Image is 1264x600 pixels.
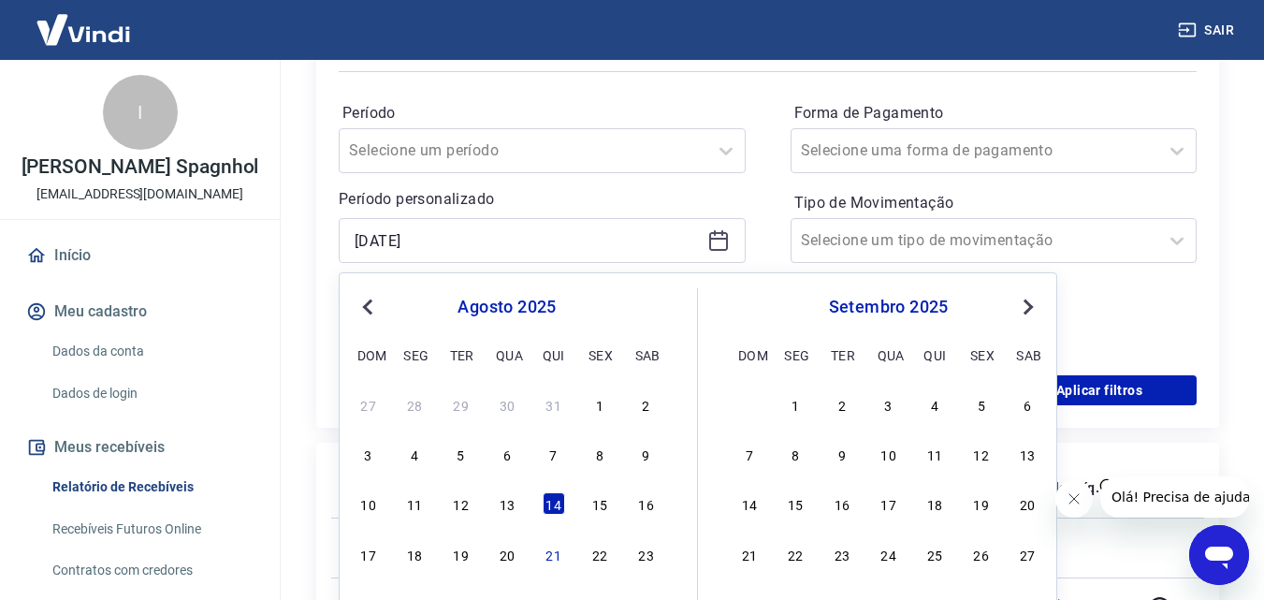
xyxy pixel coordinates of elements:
div: Choose domingo, 14 de setembro de 2025 [738,492,761,515]
div: ter [831,344,853,366]
div: Choose terça-feira, 12 de agosto de 2025 [450,492,472,515]
div: Choose segunda-feira, 28 de julho de 2025 [403,393,426,416]
div: Choose segunda-feira, 8 de setembro de 2025 [784,443,806,465]
iframe: Fechar mensagem [1055,480,1093,518]
div: Choose quinta-feira, 21 de agosto de 2025 [543,543,565,565]
div: Choose domingo, 17 de agosto de 2025 [357,543,380,565]
div: Choose sábado, 9 de agosto de 2025 [635,443,658,465]
div: Choose domingo, 31 de agosto de 2025 [738,393,761,416]
div: seg [784,344,806,366]
label: Forma de Pagamento [794,102,1194,124]
div: dom [738,344,761,366]
div: Choose sexta-feira, 5 de setembro de 2025 [970,393,993,416]
span: Olá! Precisa de ajuda? [11,13,157,28]
div: Choose terça-feira, 5 de agosto de 2025 [450,443,472,465]
div: qua [878,344,900,366]
div: Choose sábado, 6 de setembro de 2025 [1016,393,1039,416]
div: Choose segunda-feira, 18 de agosto de 2025 [403,543,426,565]
div: Choose sexta-feira, 8 de agosto de 2025 [588,443,611,465]
div: Choose sábado, 16 de agosto de 2025 [635,492,658,515]
div: Choose quarta-feira, 24 de setembro de 2025 [878,543,900,565]
div: Choose terça-feira, 9 de setembro de 2025 [831,443,853,465]
div: Choose terça-feira, 23 de setembro de 2025 [831,543,853,565]
div: Choose sábado, 13 de setembro de 2025 [1016,443,1039,465]
div: Choose quarta-feira, 6 de agosto de 2025 [496,443,518,465]
input: Data inicial [355,227,700,255]
div: Choose segunda-feira, 11 de agosto de 2025 [403,492,426,515]
div: qui [923,344,946,366]
div: qui [543,344,565,366]
div: sab [635,344,658,366]
img: Vindi [22,1,144,58]
p: [PERSON_NAME] Spagnhol [22,157,259,177]
div: qua [496,344,518,366]
p: [EMAIL_ADDRESS][DOMAIN_NAME] [36,184,243,204]
div: Choose quarta-feira, 10 de setembro de 2025 [878,443,900,465]
div: sex [970,344,993,366]
div: Choose terça-feira, 2 de setembro de 2025 [831,393,853,416]
div: Choose sexta-feira, 1 de agosto de 2025 [588,393,611,416]
div: Choose quinta-feira, 11 de setembro de 2025 [923,443,946,465]
div: ter [450,344,472,366]
div: Choose sábado, 27 de setembro de 2025 [1016,543,1039,565]
iframe: Botão para abrir a janela de mensagens [1189,525,1249,585]
div: dom [357,344,380,366]
div: Choose quinta-feira, 25 de setembro de 2025 [923,543,946,565]
div: Choose sábado, 23 de agosto de 2025 [635,543,658,565]
div: Choose quarta-feira, 3 de setembro de 2025 [878,393,900,416]
div: Choose segunda-feira, 15 de setembro de 2025 [784,492,806,515]
div: Choose sábado, 20 de setembro de 2025 [1016,492,1039,515]
div: Choose domingo, 27 de julho de 2025 [357,393,380,416]
div: Choose domingo, 10 de agosto de 2025 [357,492,380,515]
a: Dados da conta [45,332,257,371]
a: Recebíveis Futuros Online [45,510,257,549]
div: Choose domingo, 21 de setembro de 2025 [738,543,761,565]
div: Choose sexta-feira, 19 de setembro de 2025 [970,492,993,515]
label: Período [342,102,742,124]
button: Next Month [1017,296,1039,318]
button: Sair [1174,13,1242,48]
div: Choose quarta-feira, 30 de julho de 2025 [496,393,518,416]
div: Choose sexta-feira, 22 de agosto de 2025 [588,543,611,565]
label: Tipo de Movimentação [794,192,1194,214]
div: Choose terça-feira, 16 de setembro de 2025 [831,492,853,515]
iframe: Mensagem da empresa [1100,476,1249,518]
a: Início [22,235,257,276]
div: Choose terça-feira, 19 de agosto de 2025 [450,543,472,565]
div: Choose quarta-feira, 20 de agosto de 2025 [496,543,518,565]
div: Choose quinta-feira, 31 de julho de 2025 [543,393,565,416]
button: Aplicar filtros [1002,375,1197,405]
a: Contratos com credores [45,551,257,590]
p: Período personalizado [339,188,746,211]
div: Choose quinta-feira, 18 de setembro de 2025 [923,492,946,515]
div: Choose domingo, 3 de agosto de 2025 [357,443,380,465]
div: Choose quinta-feira, 4 de setembro de 2025 [923,393,946,416]
button: Meus recebíveis [22,427,257,468]
a: Relatório de Recebíveis [45,468,257,506]
div: Choose sexta-feira, 12 de setembro de 2025 [970,443,993,465]
button: Previous Month [356,296,379,318]
div: Choose quinta-feira, 14 de agosto de 2025 [543,492,565,515]
button: Meu cadastro [22,291,257,332]
div: sab [1016,344,1039,366]
div: Choose domingo, 7 de setembro de 2025 [738,443,761,465]
div: Choose terça-feira, 29 de julho de 2025 [450,393,472,416]
div: Choose segunda-feira, 1 de setembro de 2025 [784,393,806,416]
div: Choose segunda-feira, 22 de setembro de 2025 [784,543,806,565]
div: sex [588,344,611,366]
div: Choose segunda-feira, 4 de agosto de 2025 [403,443,426,465]
div: Choose sexta-feira, 15 de agosto de 2025 [588,492,611,515]
div: I [103,75,178,150]
div: Choose sexta-feira, 26 de setembro de 2025 [970,543,993,565]
div: seg [403,344,426,366]
div: Choose quarta-feira, 17 de setembro de 2025 [878,492,900,515]
div: Choose quarta-feira, 13 de agosto de 2025 [496,492,518,515]
div: Choose sábado, 2 de agosto de 2025 [635,393,658,416]
div: Choose quinta-feira, 7 de agosto de 2025 [543,443,565,465]
div: agosto 2025 [355,296,660,318]
div: setembro 2025 [735,296,1041,318]
a: Dados de login [45,374,257,413]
